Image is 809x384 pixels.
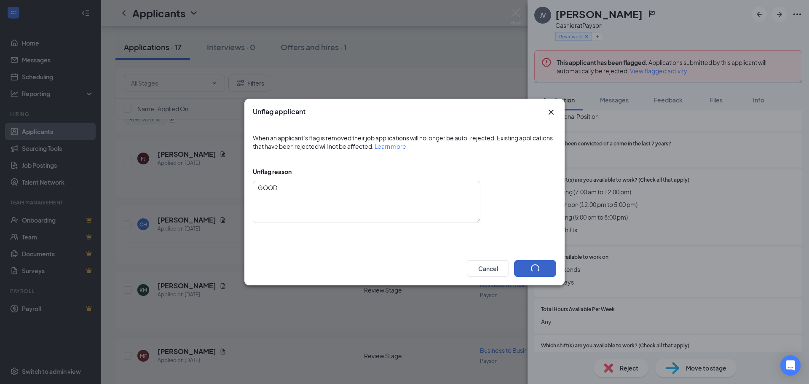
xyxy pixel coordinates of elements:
svg: Cross [546,107,556,117]
textarea: GOOD [253,181,480,223]
button: Close [546,107,556,117]
div: Open Intercom Messenger [780,355,801,376]
h3: Unflag applicant [253,107,305,116]
a: Learn more [375,142,406,150]
div: Unflag reason [253,167,556,176]
div: When an applicant’s flag is removed their job applications will no longer be auto-rejected. Exist... [253,134,556,150]
button: Cancel [467,260,509,277]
